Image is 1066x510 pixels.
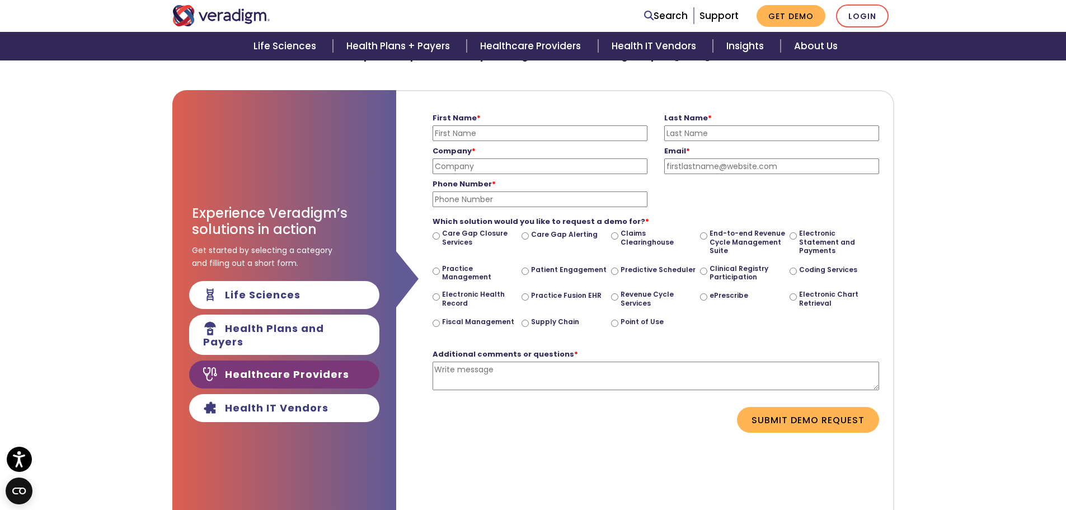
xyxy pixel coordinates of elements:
img: Veradigm logo [172,5,270,26]
label: End-to-end Revenue Cycle Management Suite [710,229,785,255]
a: Health Plans + Payers [333,32,467,60]
strong: Email [664,146,690,156]
label: Revenue Cycle Services [621,290,696,307]
strong: Company [433,146,476,156]
a: Insights [713,32,781,60]
label: Electronic Chart Retrieval [799,290,875,307]
a: Life Sciences [240,32,333,60]
label: Coding Services [799,265,857,274]
strong: Explore the possibilities by booking time with a Veradigm expert [DATE]. [353,49,713,62]
a: Support [699,9,739,22]
label: Electronic Health Record [442,290,518,307]
label: Clinical Registry Participation [710,264,785,282]
button: Submit Demo Request [737,407,879,433]
label: Practice Management [442,264,518,282]
strong: First Name [433,113,481,123]
a: Get Demo [757,5,825,27]
label: Practice Fusion EHR [531,291,602,300]
span: Get started by selecting a category and filling out a short form. [192,244,332,269]
label: Point of Use [621,317,664,326]
h3: Experience Veradigm’s solutions in action [192,205,377,238]
input: Company [433,158,647,174]
label: Care Gap Closure Services [442,229,518,246]
button: Open CMP widget [6,478,32,504]
a: Login [836,4,889,27]
label: Fiscal Management [442,317,514,326]
label: Claims Clearinghouse [621,229,696,246]
input: First Name [433,125,647,141]
iframe: Drift Chat Widget [851,441,1053,497]
a: Search [644,8,688,24]
strong: Which solution would you like to request a demo for? [433,216,649,227]
a: Healthcare Providers [467,32,598,60]
label: Patient Engagement [531,265,607,274]
label: Electronic Statement and Payments [799,229,875,255]
input: Last Name [664,125,879,141]
label: ePrescribe [710,291,748,300]
a: Health IT Vendors [598,32,713,60]
input: firstlastname@website.com [664,158,879,174]
strong: Additional comments or questions [433,349,578,359]
label: Predictive Scheduler [621,265,696,274]
a: About Us [781,32,851,60]
label: Care Gap Alerting [531,230,598,239]
input: Phone Number [433,191,647,207]
strong: Phone Number [433,179,496,189]
label: Supply Chain [531,317,579,326]
strong: Last Name [664,113,712,123]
